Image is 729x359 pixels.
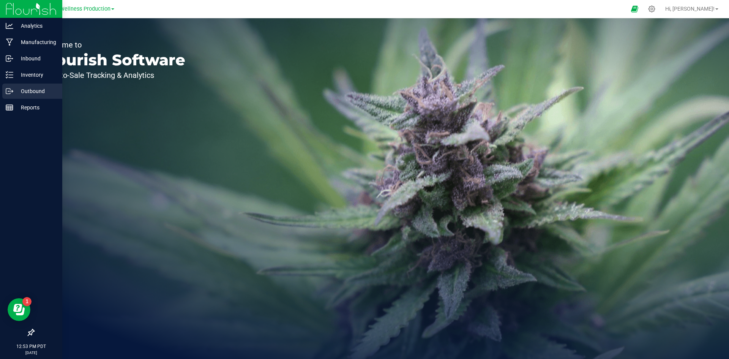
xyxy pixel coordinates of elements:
[41,41,185,49] p: Welcome to
[41,6,110,12] span: Polaris Wellness Production
[665,6,715,12] span: Hi, [PERSON_NAME]!
[13,54,59,63] p: Inbound
[6,55,13,62] inline-svg: Inbound
[13,103,59,112] p: Reports
[3,343,59,350] p: 12:53 PM PDT
[626,2,643,16] span: Open Ecommerce Menu
[13,38,59,47] p: Manufacturing
[13,87,59,96] p: Outbound
[8,298,30,321] iframe: Resource center
[41,71,185,79] p: Seed-to-Sale Tracking & Analytics
[6,104,13,111] inline-svg: Reports
[647,5,656,13] div: Manage settings
[6,87,13,95] inline-svg: Outbound
[6,71,13,79] inline-svg: Inventory
[6,38,13,46] inline-svg: Manufacturing
[13,21,59,30] p: Analytics
[22,297,32,306] iframe: Resource center unread badge
[41,52,185,68] p: Flourish Software
[6,22,13,30] inline-svg: Analytics
[13,70,59,79] p: Inventory
[3,350,59,356] p: [DATE]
